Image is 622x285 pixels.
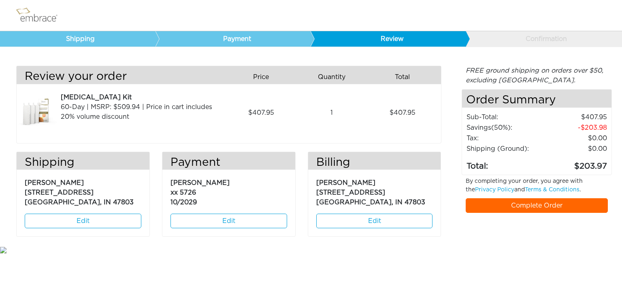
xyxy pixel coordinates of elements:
span: 10/2029 [170,199,197,206]
td: 203.98 [544,122,607,133]
a: Edit [316,214,433,228]
a: Payment [155,31,311,47]
a: Complete Order [466,198,608,213]
div: [MEDICAL_DATA] Kit [61,92,222,102]
span: xx 5726 [170,189,196,196]
p: [PERSON_NAME] [STREET_ADDRESS] [GEOGRAPHIC_DATA], IN 47803 [25,174,141,207]
a: Edit [170,214,287,228]
div: FREE ground shipping on orders over $50, excluding [GEOGRAPHIC_DATA]. [462,66,612,85]
td: Tax: [466,133,544,144]
span: (50%) [491,124,511,131]
td: Total: [466,154,544,173]
div: Total [370,70,441,84]
a: Edit [25,214,141,228]
td: Shipping (Ground): [466,144,544,154]
td: Sub-Total: [466,112,544,122]
span: [PERSON_NAME] [170,180,230,186]
td: 407.95 [544,112,607,122]
span: 407.95 [248,108,274,118]
td: 203.97 [544,154,607,173]
div: By completing your order, you agree with the and . [460,177,614,198]
h3: Shipping [17,156,149,170]
td: $0.00 [544,144,607,154]
div: 60-Day | MSRP: $509.94 | Price in cart includes 20% volume discount [61,102,222,122]
span: 407.95 [390,108,415,118]
td: 0.00 [544,133,607,144]
a: Review [310,31,466,47]
div: Price [229,70,300,84]
h3: Payment [162,156,295,170]
p: [PERSON_NAME] [STREET_ADDRESS] [GEOGRAPHIC_DATA], IN 47803 [316,174,433,207]
h3: Billing [308,156,441,170]
h4: Order Summary [462,90,612,108]
a: Privacy Policy [475,187,514,193]
a: Terms & Conditions [525,187,579,193]
td: Savings : [466,122,544,133]
span: Quantity [318,72,345,82]
span: 1 [330,108,333,118]
img: logo.png [14,5,67,26]
h3: Review your order [17,70,223,84]
img: a09f5d18-8da6-11e7-9c79-02e45ca4b85b.jpeg [17,92,57,133]
a: Confirmation [465,31,621,47]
